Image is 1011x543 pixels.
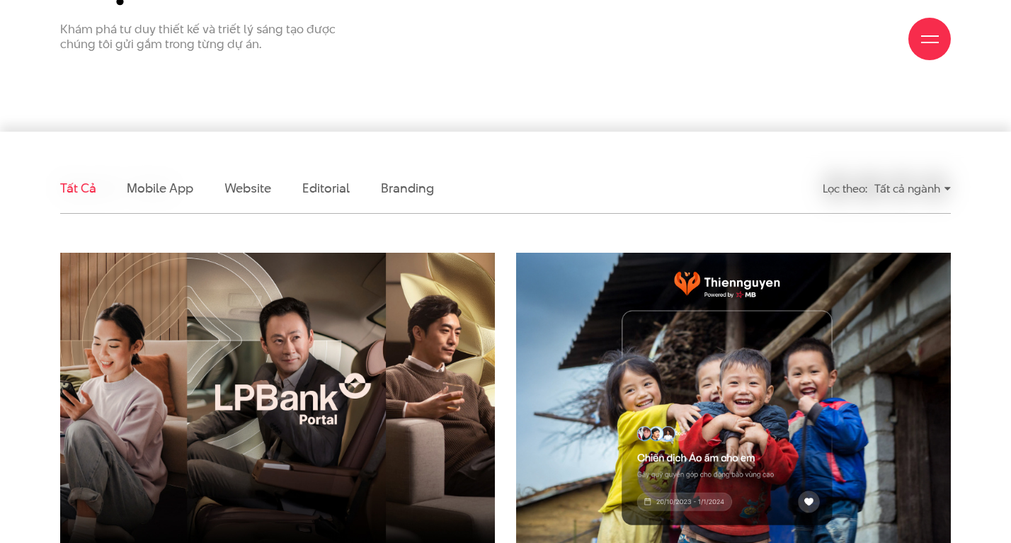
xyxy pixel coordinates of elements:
div: Lọc theo: [823,176,867,201]
a: Branding [381,179,433,197]
a: Website [224,179,271,197]
a: Tất cả [60,179,96,197]
a: Mobile app [127,179,193,197]
a: Editorial [302,179,350,197]
div: Tất cả ngành [874,176,951,201]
